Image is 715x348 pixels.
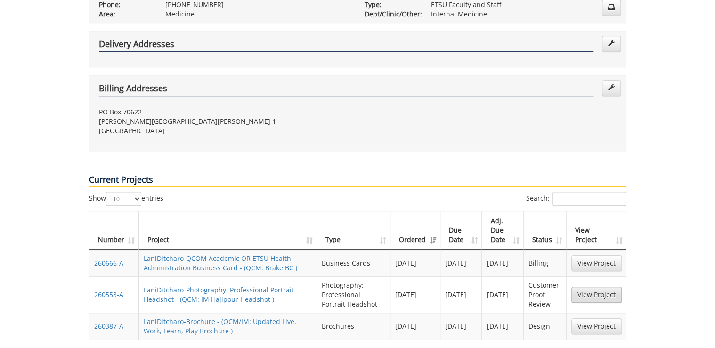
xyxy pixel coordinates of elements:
a: LaniDitcharo-Photography: Professional Portrait Headshot - (QCM: IM Hajipour Headshot ) [144,285,294,304]
td: [DATE] [440,313,482,340]
th: Type: activate to sort column ascending [317,211,390,250]
th: Due Date: activate to sort column ascending [440,211,482,250]
p: Area: [99,9,151,19]
select: Showentries [106,192,141,206]
p: Current Projects [89,174,626,187]
td: Billing [524,250,567,276]
td: [DATE] [482,276,524,313]
a: 260387-A [94,322,123,331]
td: [DATE] [390,276,440,313]
td: [DATE] [440,276,482,313]
th: Status: activate to sort column ascending [524,211,567,250]
p: Dept/Clinic/Other: [365,9,417,19]
p: Medicine [165,9,350,19]
th: Project: activate to sort column ascending [139,211,317,250]
label: Show entries [89,192,163,206]
td: Customer Proof Review [524,276,567,313]
th: View Project: activate to sort column ascending [567,211,626,250]
a: LaniDitcharo-Brochure - (QCM/IM: Updated Live, Work, Learn, Play Brochure ) [144,317,296,335]
a: 260553-A [94,290,123,299]
p: [PERSON_NAME][GEOGRAPHIC_DATA][PERSON_NAME] 1 [99,117,350,126]
a: 260666-A [94,259,123,267]
label: Search: [526,192,626,206]
a: Edit Addresses [602,36,621,52]
h4: Delivery Addresses [99,40,593,52]
a: LaniDitcharo-QCOM Academic OR ETSU Health Administration Business Card - (QCM: Brake BC ) [144,254,297,272]
a: View Project [571,287,622,303]
p: Internal Medicine [431,9,616,19]
td: [DATE] [390,313,440,340]
th: Adj. Due Date: activate to sort column ascending [482,211,524,250]
td: [DATE] [440,250,482,276]
a: View Project [571,255,622,271]
td: [DATE] [390,250,440,276]
a: View Project [571,318,622,334]
p: [GEOGRAPHIC_DATA] [99,126,350,136]
th: Ordered: activate to sort column ascending [390,211,440,250]
th: Number: activate to sort column ascending [89,211,139,250]
a: Edit Addresses [602,80,621,96]
td: Business Cards [317,250,390,276]
h4: Billing Addresses [99,84,593,96]
td: Brochures [317,313,390,340]
td: [DATE] [482,250,524,276]
input: Search: [552,192,626,206]
p: PO Box 70622 [99,107,350,117]
td: Photography: Professional Portrait Headshot [317,276,390,313]
td: Design [524,313,567,340]
td: [DATE] [482,313,524,340]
